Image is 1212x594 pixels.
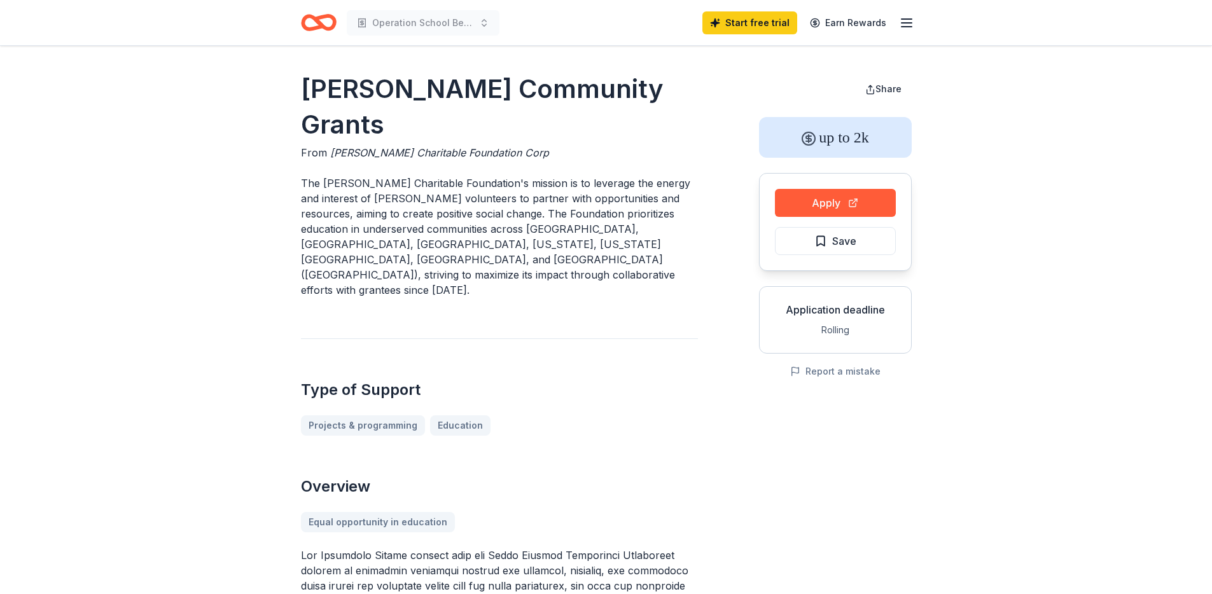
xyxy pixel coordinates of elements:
[770,302,901,317] div: Application deadline
[430,415,491,436] a: Education
[790,364,881,379] button: Report a mistake
[301,415,425,436] a: Projects & programming
[301,476,698,497] h2: Overview
[775,189,896,217] button: Apply
[372,15,474,31] span: Operation School Bell (OSB) & Serving Those Who Serve
[301,176,698,298] p: The [PERSON_NAME] Charitable Foundation's mission is to leverage the energy and interest of [PERS...
[775,227,896,255] button: Save
[875,83,902,94] span: Share
[855,76,912,102] button: Share
[330,146,549,159] span: [PERSON_NAME] Charitable Foundation Corp
[702,11,797,34] a: Start free trial
[802,11,894,34] a: Earn Rewards
[832,233,856,249] span: Save
[301,71,698,142] h1: [PERSON_NAME] Community Grants
[301,380,698,400] h2: Type of Support
[347,10,499,36] button: Operation School Bell (OSB) & Serving Those Who Serve
[301,8,337,38] a: Home
[759,117,912,158] div: up to 2k
[301,145,698,160] div: From
[770,322,901,338] div: Rolling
